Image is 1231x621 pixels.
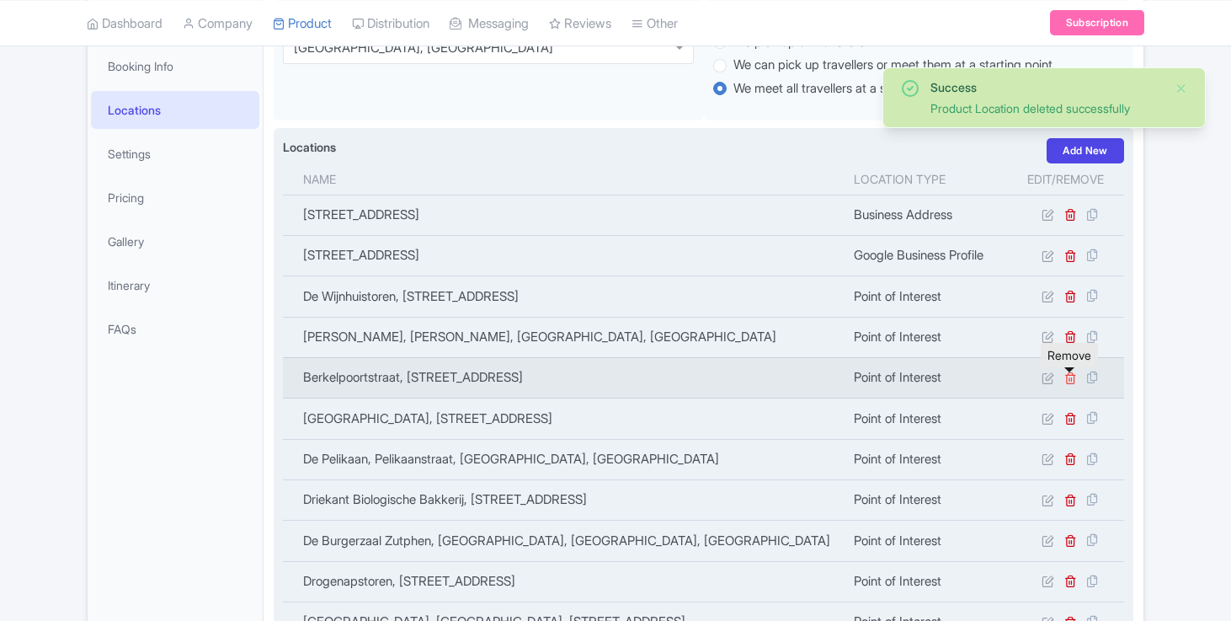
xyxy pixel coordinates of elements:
[844,561,1007,602] td: Point of Interest
[733,79,953,99] label: We meet all travellers at a starting point
[283,521,844,561] td: De Burgerzaal Zutphen, [GEOGRAPHIC_DATA], [GEOGRAPHIC_DATA], [GEOGRAPHIC_DATA]
[844,163,1007,195] th: Location type
[283,163,844,195] th: Name
[283,479,844,520] td: Driekant Biologische Bakkerij, [STREET_ADDRESS]
[283,235,844,276] td: [STREET_ADDRESS]
[91,91,259,129] a: Locations
[930,78,1161,96] div: Success
[91,222,259,260] a: Gallery
[283,561,844,602] td: Drogenapstoren, [STREET_ADDRESS]
[283,138,336,156] label: Locations
[733,56,1052,75] label: We can pick up travellers or meet them at a starting point
[844,357,1007,398] td: Point of Interest
[294,40,553,56] div: [GEOGRAPHIC_DATA], [GEOGRAPHIC_DATA]
[91,135,259,173] a: Settings
[283,399,844,439] td: [GEOGRAPHIC_DATA], [STREET_ADDRESS]
[1047,138,1124,163] a: Add New
[283,276,844,317] td: De Wijnhuistoren, [STREET_ADDRESS]
[844,439,1007,479] td: Point of Interest
[844,195,1007,235] td: Business Address
[844,317,1007,357] td: Point of Interest
[844,399,1007,439] td: Point of Interest
[844,521,1007,561] td: Point of Interest
[930,99,1161,117] div: Product Location deleted successfully
[1050,10,1144,35] a: Subscription
[283,195,844,235] td: [STREET_ADDRESS]
[844,235,1007,276] td: Google Business Profile
[283,317,844,357] td: [PERSON_NAME], [PERSON_NAME], [GEOGRAPHIC_DATA], [GEOGRAPHIC_DATA]
[844,479,1007,520] td: Point of Interest
[844,276,1007,317] td: Point of Interest
[91,47,259,85] a: Booking Info
[91,310,259,348] a: FAQs
[91,266,259,304] a: Itinerary
[1007,163,1124,195] th: Edit/Remove
[1041,343,1098,367] div: Remove
[283,357,844,398] td: Berkelpoortstraat, [STREET_ADDRESS]
[91,179,259,217] a: Pricing
[283,439,844,479] td: De Pelikaan, Pelikaanstraat, [GEOGRAPHIC_DATA], [GEOGRAPHIC_DATA]
[1175,78,1188,99] button: Close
